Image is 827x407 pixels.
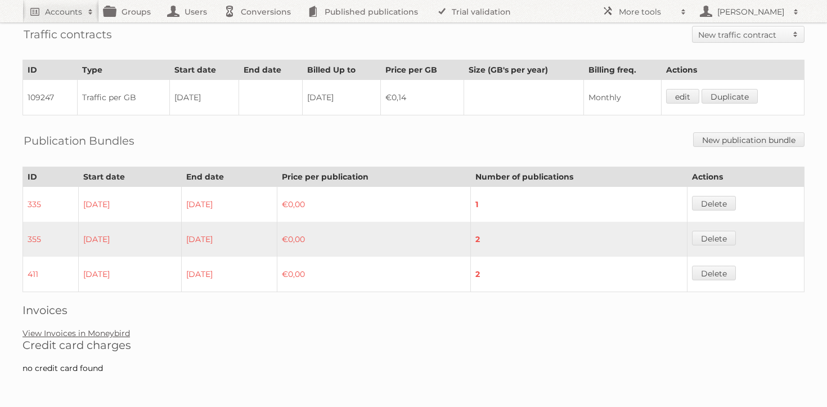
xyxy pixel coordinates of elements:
[23,257,79,292] td: 411
[693,26,804,42] a: New traffic contract
[661,60,804,80] th: Actions
[692,266,736,280] a: Delete
[475,269,480,279] strong: 2
[687,167,804,187] th: Actions
[24,26,112,43] h2: Traffic contracts
[277,222,471,257] td: €0,00
[693,132,804,147] a: New publication bundle
[475,199,478,209] strong: 1
[692,231,736,245] a: Delete
[692,196,736,211] a: Delete
[78,60,169,80] th: Type
[182,222,277,257] td: [DATE]
[464,60,583,80] th: Size (GB's per year)
[23,303,804,317] h2: Invoices
[714,6,788,17] h2: [PERSON_NAME]
[303,60,381,80] th: Billed Up to
[182,167,277,187] th: End date
[471,167,687,187] th: Number of publications
[277,167,471,187] th: Price per publication
[303,80,381,115] td: [DATE]
[78,222,181,257] td: [DATE]
[277,187,471,222] td: €0,00
[23,80,78,115] td: 109247
[381,60,464,80] th: Price per GB
[698,29,787,41] h2: New traffic contract
[23,328,130,338] a: View Invoices in Moneybird
[277,257,471,292] td: €0,00
[702,89,758,104] a: Duplicate
[78,80,169,115] td: Traffic per GB
[475,234,480,244] strong: 2
[619,6,675,17] h2: More tools
[78,257,181,292] td: [DATE]
[584,80,662,115] td: Monthly
[24,132,134,149] h2: Publication Bundles
[169,60,239,80] th: Start date
[381,80,464,115] td: €0,14
[23,338,804,352] h2: Credit card charges
[23,187,79,222] td: 335
[787,26,804,42] span: Toggle
[169,80,239,115] td: [DATE]
[23,60,78,80] th: ID
[78,167,181,187] th: Start date
[239,60,302,80] th: End date
[584,60,662,80] th: Billing freq.
[182,187,277,222] td: [DATE]
[78,187,181,222] td: [DATE]
[45,6,82,17] h2: Accounts
[23,167,79,187] th: ID
[666,89,699,104] a: edit
[182,257,277,292] td: [DATE]
[23,222,79,257] td: 355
